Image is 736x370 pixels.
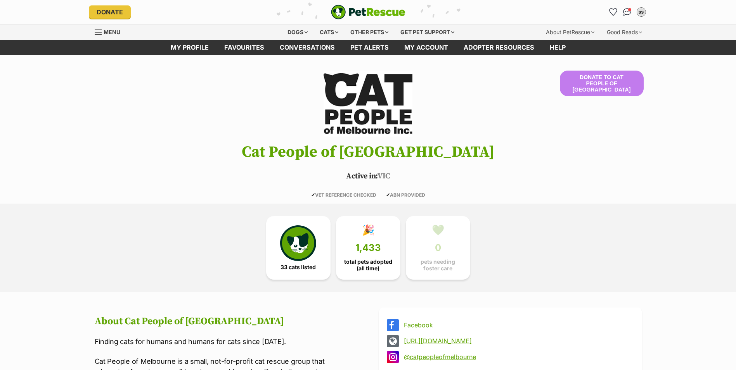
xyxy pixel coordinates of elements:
[272,40,343,55] a: conversations
[637,8,645,16] div: ss
[607,6,620,18] a: Favourites
[331,5,405,19] a: PetRescue
[623,8,631,16] img: chat-41dd97257d64d25036548639549fe6c8038ab92f7586957e7f3b1b290dea8141.svg
[395,24,460,40] div: Get pet support
[635,6,648,18] button: My account
[281,264,316,270] span: 33 cats listed
[412,259,464,271] span: pets needing foster care
[432,224,444,236] div: 💚
[406,216,470,280] a: 💚 0 pets needing foster care
[336,216,400,280] a: 🎉 1,433 total pets adopted (all time)
[386,192,390,198] icon: ✔
[404,337,631,344] a: [URL][DOMAIN_NAME]
[266,216,331,280] a: 33 cats listed
[355,242,381,253] span: 1,433
[456,40,542,55] a: Adopter resources
[542,40,573,55] a: Help
[331,5,405,19] img: logo-e224e6f780fb5917bec1dbf3a21bbac754714ae5b6737aabdf751b685950b380.svg
[560,71,644,96] button: Donate to Cat People of [GEOGRAPHIC_DATA]
[282,24,313,40] div: Dogs
[540,24,600,40] div: About PetRescue
[95,336,357,347] p: Finding cats for humans and humans for cats since [DATE].
[311,192,315,198] icon: ✔
[345,24,394,40] div: Other pets
[95,316,357,327] h2: About Cat People of [GEOGRAPHIC_DATA]
[280,225,316,261] img: cat-icon-068c71abf8fe30c970a85cd354bc8e23425d12f6e8612795f06af48be43a487a.svg
[314,24,344,40] div: Cats
[95,24,126,38] a: Menu
[163,40,216,55] a: My profile
[621,6,634,18] a: Conversations
[324,71,412,137] img: Cat People of Melbourne
[601,24,648,40] div: Good Reads
[607,6,648,18] ul: Account quick links
[343,40,397,55] a: Pet alerts
[343,259,394,271] span: total pets adopted (all time)
[397,40,456,55] a: My account
[83,171,653,182] p: VIC
[83,144,653,161] h1: Cat People of [GEOGRAPHIC_DATA]
[104,29,120,35] span: Menu
[346,171,378,181] span: Active in:
[404,322,631,329] a: Facebook
[311,192,376,198] span: VET REFERENCE CHECKED
[404,353,631,360] a: @catpeopleofmelbourne
[435,242,441,253] span: 0
[362,224,374,236] div: 🎉
[89,5,131,19] a: Donate
[216,40,272,55] a: Favourites
[386,192,425,198] span: ABN PROVIDED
